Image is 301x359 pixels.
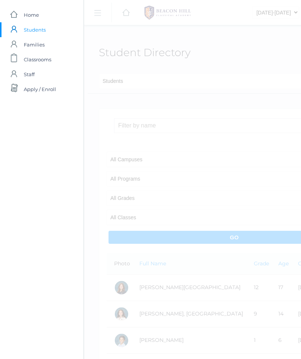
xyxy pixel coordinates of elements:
span: Home [24,7,39,22]
span: Classrooms [24,52,51,67]
span: Staff [24,67,35,82]
span: Apply / Enroll [24,82,56,97]
span: Students [24,22,46,37]
span: Families [24,37,45,52]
